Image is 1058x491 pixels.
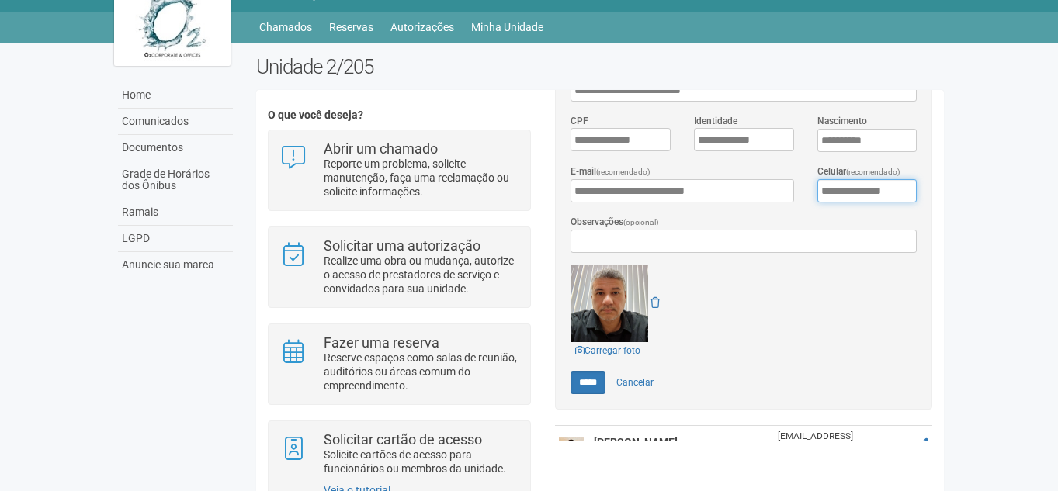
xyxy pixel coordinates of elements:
p: Reporte um problema, solicite manutenção, faça uma reclamação ou solicite informações. [324,157,519,199]
strong: [PERSON_NAME] [PERSON_NAME] [594,436,678,464]
label: Celular [817,164,900,179]
h2: Unidade 2/205 [256,55,945,78]
p: Realize uma obra ou mudança, autorize o acesso de prestadores de serviço e convidados para sua un... [324,254,519,296]
a: Documentos [118,135,233,161]
a: Fazer uma reserva Reserve espaços como salas de reunião, auditórios ou áreas comum do empreendime... [280,336,519,392]
strong: Abrir um chamado [324,140,438,157]
a: Solicitar uma autorização Realize uma obra ou mudança, autorize o acesso de prestadores de serviç... [280,239,519,296]
label: E-mail [571,164,650,179]
a: LGPD [118,226,233,252]
a: Home [118,82,233,109]
a: Abrir um chamado Reporte um problema, solicite manutenção, faça uma reclamação ou solicite inform... [280,142,519,199]
h4: O que você deseja? [268,109,531,121]
a: Remover [650,296,660,309]
label: Nascimento [817,114,867,128]
label: Observações [571,215,659,230]
a: Minha Unidade [471,16,543,38]
span: (recomendado) [846,168,900,176]
img: GetFile [571,265,648,342]
a: Editar membro [919,437,928,448]
a: Comunicados [118,109,233,135]
strong: Solicitar cartão de acesso [324,431,482,448]
a: Ramais [118,199,233,226]
a: Reservas [329,16,373,38]
a: Carregar foto [571,342,645,359]
p: Solicite cartões de acesso para funcionários ou membros da unidade. [324,448,519,475]
a: Solicitar cartão de acesso Solicite cartões de acesso para funcionários ou membros da unidade. [280,433,519,475]
a: Autorizações [390,16,454,38]
a: Cancelar [608,371,662,394]
a: Grade de Horários dos Ônibus [118,161,233,199]
label: CPF [571,114,588,128]
strong: Fazer uma reserva [324,334,439,351]
strong: Solicitar uma autorização [324,237,480,254]
div: [EMAIL_ADDRESS][DOMAIN_NAME] [778,430,909,456]
img: user.png [559,437,584,462]
p: Reserve espaços como salas de reunião, auditórios ou áreas comum do empreendimento. [324,351,519,392]
span: (recomendado) [596,168,650,176]
span: (opcional) [623,218,659,226]
a: Chamados [259,16,312,38]
a: Anuncie sua marca [118,252,233,278]
label: Identidade [694,114,737,128]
